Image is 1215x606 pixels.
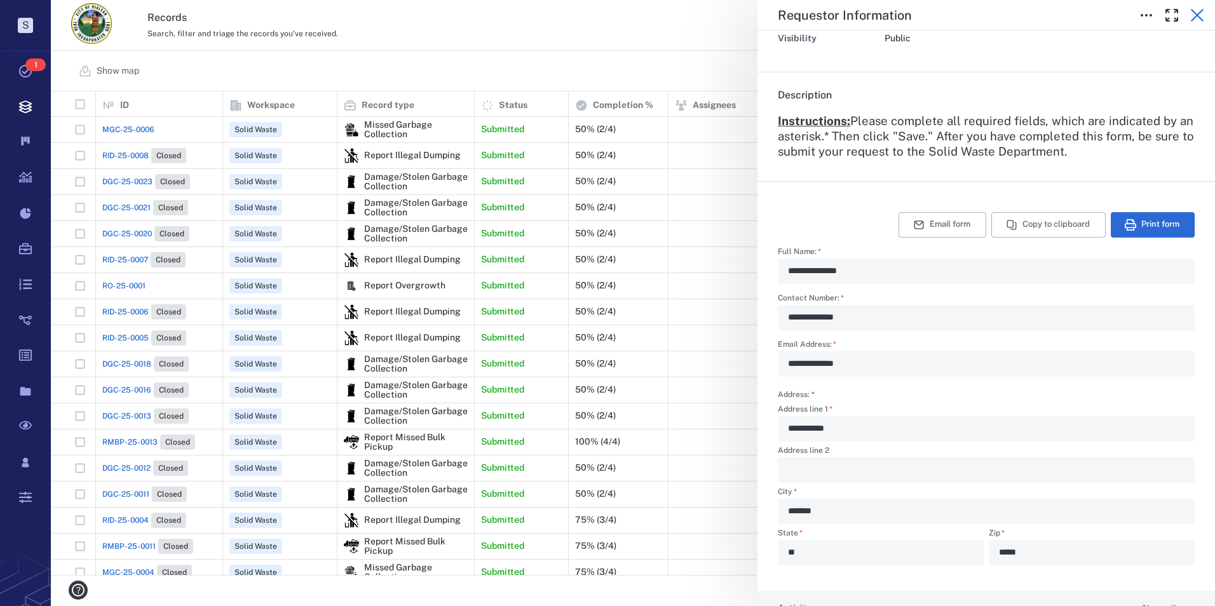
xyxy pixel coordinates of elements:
[10,10,405,22] body: Rich Text Area. Press ALT-0 for help.
[778,248,1195,259] label: Full Name:
[778,351,1195,377] div: Email Address:
[778,488,1195,499] label: City
[778,340,1195,351] label: Email Address:
[1111,212,1195,238] button: Print form
[29,9,55,20] span: Help
[778,8,912,24] h5: Requestor Information
[18,18,33,33] p: S
[1134,3,1159,28] button: Toggle to Edit Boxes
[778,113,1195,159] h3: Please complete all required fields, which are indicated by an asterisk.* Then click "Save." Afte...
[778,30,879,48] div: Visibility
[778,305,1195,330] div: Contact Number:
[991,212,1106,238] button: Copy to clipboard
[778,114,850,128] strong: Instructions:
[778,405,1195,416] label: Address line 1
[778,389,815,400] label: Address:
[778,529,984,540] label: State
[899,212,986,238] button: Email form
[1184,3,1210,28] button: Close
[811,390,815,399] span: required
[778,88,1195,103] h6: Description
[778,294,1195,305] label: Contact Number:
[25,58,46,71] span: 1
[989,529,1195,540] label: Zip
[1159,3,1184,28] button: Toggle Fullscreen
[778,259,1195,284] div: Full Name:
[778,447,1195,457] label: Address line 2
[885,33,911,43] span: Public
